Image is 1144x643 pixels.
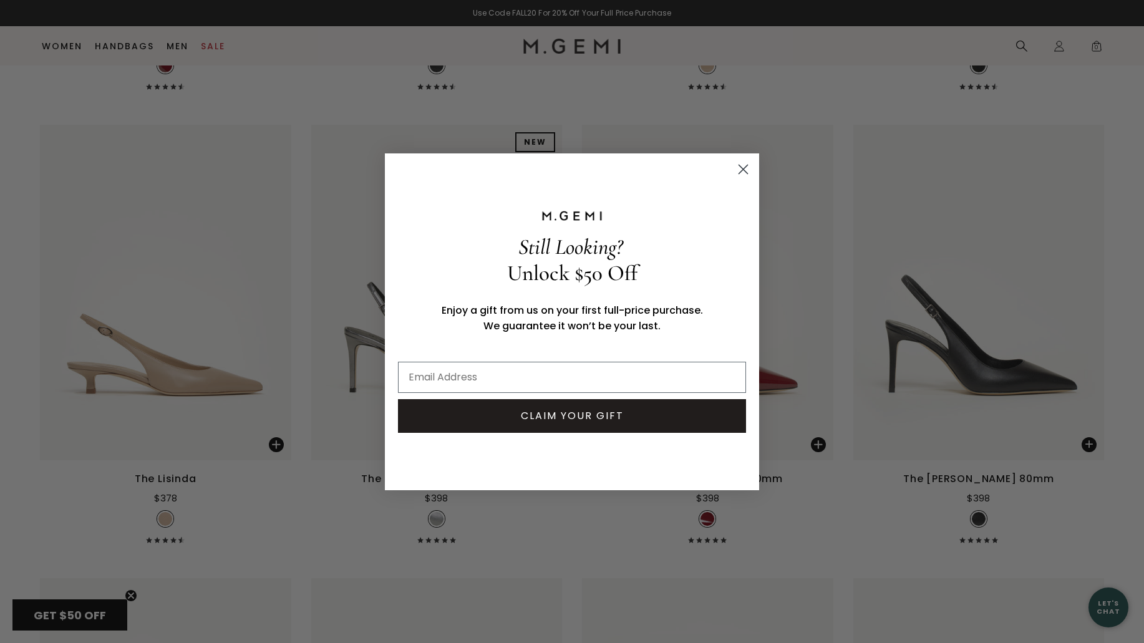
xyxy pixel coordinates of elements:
[732,158,754,180] button: Close dialog
[518,234,623,260] span: Still Looking?
[507,260,637,286] span: Unlock $50 Off
[442,303,703,333] span: Enjoy a gift from us on your first full-price purchase. We guarantee it won’t be your last.
[398,362,746,393] input: Email Address
[398,399,746,433] button: CLAIM YOUR GIFT
[541,210,603,221] img: M.GEMI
